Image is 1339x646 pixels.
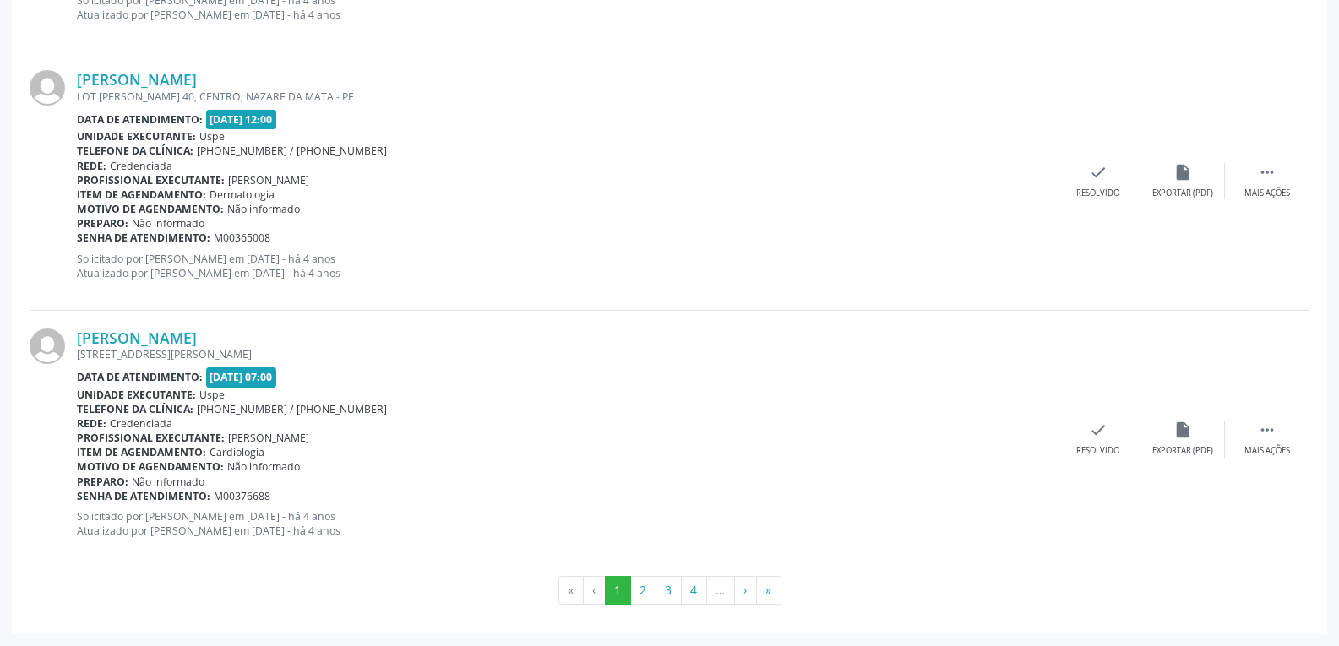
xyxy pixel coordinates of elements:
a: [PERSON_NAME] [77,70,197,89]
b: Item de agendamento: [77,187,206,202]
button: Go to next page [734,576,757,605]
span: Não informado [132,475,204,489]
b: Unidade executante: [77,388,196,402]
i:  [1258,163,1276,182]
b: Senha de atendimento: [77,231,210,245]
div: Mais ações [1244,445,1290,457]
span: Não informado [227,202,300,216]
i: check [1089,421,1108,439]
i: insert_drive_file [1173,163,1192,182]
button: Go to page 2 [630,576,656,605]
b: Senha de atendimento: [77,489,210,503]
b: Preparo: [77,475,128,489]
p: Solicitado por [PERSON_NAME] em [DATE] - há 4 anos Atualizado por [PERSON_NAME] em [DATE] - há 4 ... [77,509,1056,538]
img: img [30,328,65,364]
span: M00376688 [214,489,270,503]
div: [STREET_ADDRESS][PERSON_NAME] [77,347,1056,361]
button: Go to page 1 [605,576,631,605]
span: [DATE] 07:00 [206,367,277,387]
span: Dermatologia [210,187,275,202]
span: [PERSON_NAME] [228,431,309,445]
b: Item de agendamento: [77,445,206,459]
i:  [1258,421,1276,439]
b: Data de atendimento: [77,370,203,384]
div: LOT [PERSON_NAME] 40, CENTRO, NAZARE DA MATA - PE [77,90,1056,104]
b: Rede: [77,159,106,173]
b: Motivo de agendamento: [77,202,224,216]
div: Exportar (PDF) [1152,187,1213,199]
span: [PHONE_NUMBER] / [PHONE_NUMBER] [197,402,387,416]
div: Mais ações [1244,187,1290,199]
b: Rede: [77,416,106,431]
b: Motivo de agendamento: [77,459,224,474]
span: [DATE] 12:00 [206,110,277,129]
span: Não informado [227,459,300,474]
b: Unidade executante: [77,129,196,144]
a: [PERSON_NAME] [77,328,197,347]
i: check [1089,163,1108,182]
span: M00365008 [214,231,270,245]
span: Credenciada [110,159,172,173]
div: Resolvido [1076,187,1119,199]
b: Profissional executante: [77,173,225,187]
button: Go to page 3 [656,576,682,605]
span: Credenciada [110,416,172,431]
button: Go to page 4 [681,576,707,605]
b: Telefone da clínica: [77,144,193,158]
img: img [30,70,65,106]
ul: Pagination [30,576,1309,605]
span: Uspe [199,388,225,402]
span: Uspe [199,129,225,144]
span: [PERSON_NAME] [228,173,309,187]
span: [PHONE_NUMBER] / [PHONE_NUMBER] [197,144,387,158]
button: Go to last page [756,576,781,605]
span: Cardiologia [210,445,264,459]
b: Data de atendimento: [77,112,203,127]
i: insert_drive_file [1173,421,1192,439]
div: Resolvido [1076,445,1119,457]
b: Telefone da clínica: [77,402,193,416]
div: Exportar (PDF) [1152,445,1213,457]
p: Solicitado por [PERSON_NAME] em [DATE] - há 4 anos Atualizado por [PERSON_NAME] em [DATE] - há 4 ... [77,252,1056,280]
b: Profissional executante: [77,431,225,445]
b: Preparo: [77,216,128,231]
span: Não informado [132,216,204,231]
